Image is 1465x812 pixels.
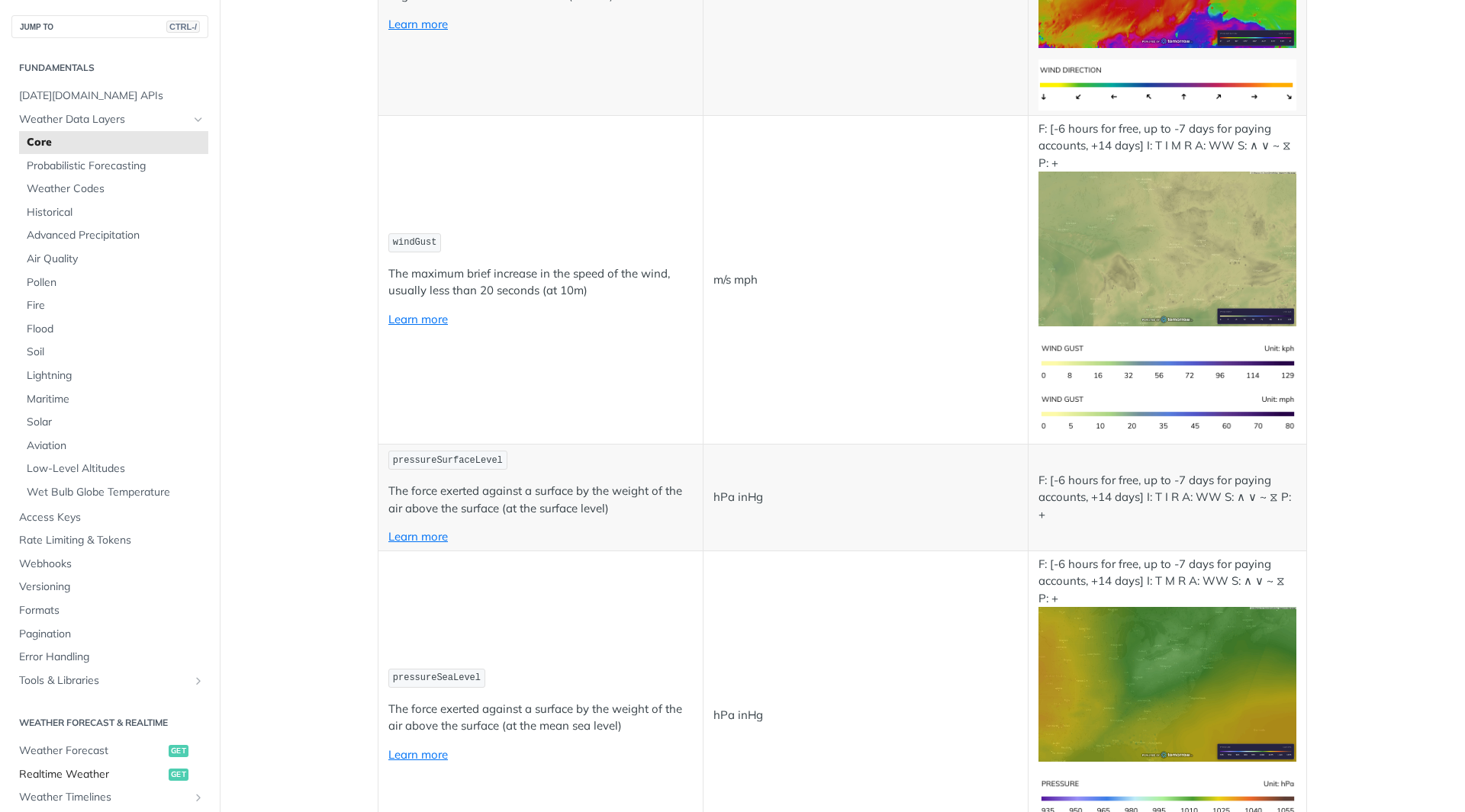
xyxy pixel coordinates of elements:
[11,576,208,599] a: Versioning
[19,533,204,548] span: Rate Limiting & Tokens
[27,392,204,407] span: Maritime
[1038,355,1296,369] span: Expand image
[11,716,208,730] h2: Weather Forecast & realtime
[19,481,208,504] a: Wet Bulb Globe Temperature
[27,438,204,454] span: Aviation
[11,599,208,622] a: Formats
[27,322,204,337] span: Flood
[11,553,208,576] a: Webhooks
[19,178,208,201] a: Weather Codes
[388,483,693,517] p: The force exerted against a surface by the weight of the air above the surface (at the surface le...
[1038,676,1296,690] span: Expand image
[19,557,204,572] span: Webhooks
[19,131,208,154] a: Core
[388,701,693,735] p: The force exerted against a surface by the weight of the air above the surface (at the mean sea l...
[169,745,188,757] span: get
[1038,120,1296,326] p: F: [-6 hours for free, up to -7 days for paying accounts, +14 days] I: T I M R A: WW S: ∧ ∨ ~ ⧖ P: +
[1038,76,1296,91] span: Expand image
[19,294,208,317] a: Fire
[19,743,165,759] span: Weather Forecast
[1038,406,1296,420] span: Expand image
[19,411,208,434] a: Solar
[388,312,448,326] a: Learn more
[192,791,204,804] button: Show subpages for Weather Timelines
[19,271,208,294] a: Pollen
[19,201,208,224] a: Historical
[19,603,204,618] span: Formats
[27,345,204,360] span: Soil
[19,767,165,782] span: Realtime Weather
[19,341,208,364] a: Soil
[388,747,448,762] a: Learn more
[11,786,208,809] a: Weather TimelinesShow subpages for Weather Timelines
[19,435,208,457] a: Aviation
[11,15,208,38] button: JUMP TOCTRL-/
[11,763,208,786] a: Realtime Weatherget
[19,112,188,127] span: Weather Data Layers
[19,155,208,178] a: Probabilistic Forecasting
[1038,790,1296,804] span: Expand image
[27,415,204,430] span: Solar
[27,485,204,500] span: Wet Bulb Globe Temperature
[11,61,208,75] h2: Fundamentals
[19,510,204,525] span: Access Keys
[192,675,204,687] button: Show subpages for Tools & Libraries
[27,159,204,174] span: Probabilistic Forecasting
[11,646,208,669] a: Error Handling
[11,529,208,552] a: Rate Limiting & Tokens
[11,623,208,646] a: Pagination
[388,17,448,31] a: Learn more
[1038,556,1296,762] p: F: [-6 hours for free, up to -7 days for paying accounts, +14 days] I: T M R A: WW S: ∧ ∨ ~ ⧖ P: +
[19,248,208,271] a: Air Quality
[713,489,1018,506] p: hPa inHg
[19,224,208,247] a: Advanced Precipitation
[393,237,437,248] span: windGust
[19,457,208,480] a: Low-Level Altitudes
[27,252,204,267] span: Air Quality
[11,506,208,529] a: Access Keys
[11,108,208,131] a: Weather Data LayersHide subpages for Weather Data Layers
[1038,240,1296,255] span: Expand image
[11,669,208,692] a: Tools & LibrariesShow subpages for Tools & Libraries
[393,672,481,683] span: pressureSeaLevel
[27,135,204,150] span: Core
[11,85,208,108] a: [DATE][DOMAIN_NAME] APIs
[1038,472,1296,524] p: F: [-6 hours for free, up to -7 days for paying accounts, +14 days] I: T I R A: WW S: ∧ ∨ ~ ⧖ P: +
[166,21,200,33] span: CTRL-/
[19,364,208,387] a: Lightning
[713,271,1018,289] p: m/s mph
[388,529,448,544] a: Learn more
[192,114,204,126] button: Hide subpages for Weather Data Layers
[27,461,204,477] span: Low-Level Altitudes
[19,673,188,688] span: Tools & Libraries
[19,88,204,104] span: [DATE][DOMAIN_NAME] APIs
[27,275,204,290] span: Pollen
[27,228,204,243] span: Advanced Precipitation
[713,707,1018,724] p: hPa inHg
[393,455,503,466] span: pressureSurfaceLevel
[19,318,208,341] a: Flood
[19,650,204,665] span: Error Handling
[27,368,204,384] span: Lightning
[27,298,204,313] span: Fire
[11,740,208,762] a: Weather Forecastget
[19,579,204,595] span: Versioning
[27,205,204,220] span: Historical
[19,790,188,805] span: Weather Timelines
[19,627,204,642] span: Pagination
[169,769,188,781] span: get
[388,265,693,300] p: The maximum brief increase in the speed of the wind, usually less than 20 seconds (at 10m)
[27,181,204,197] span: Weather Codes
[19,388,208,411] a: Maritime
